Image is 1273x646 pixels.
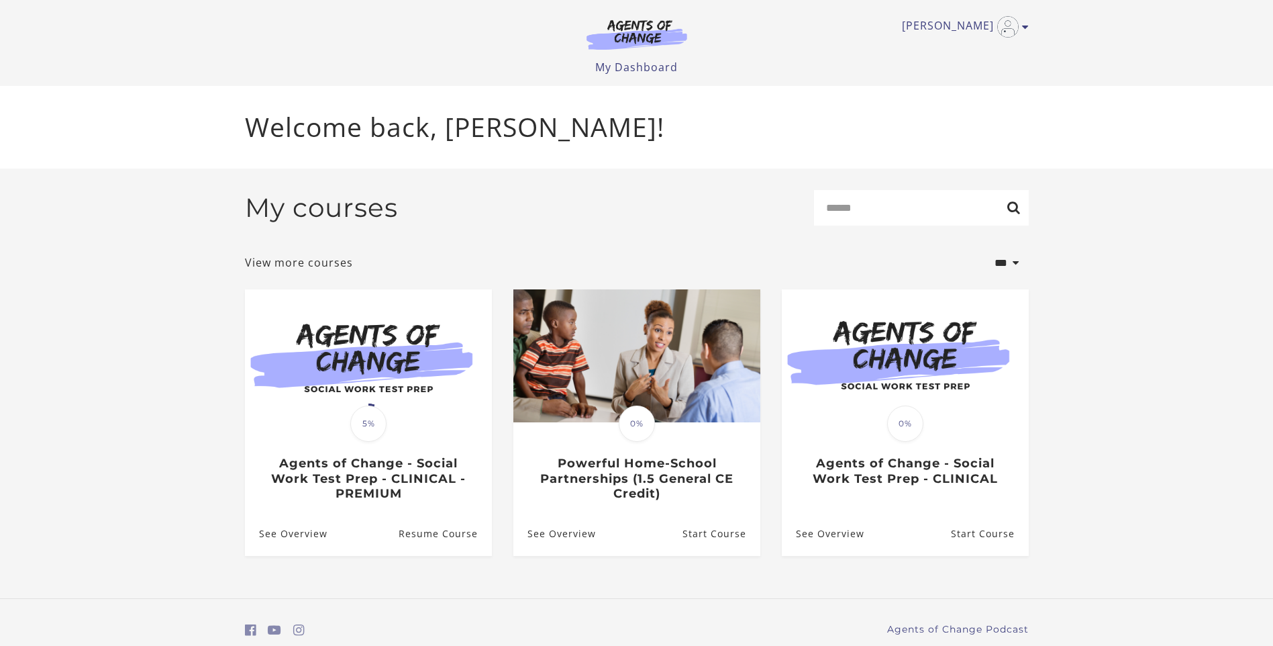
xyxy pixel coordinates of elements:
a: Toggle menu [902,16,1022,38]
a: Agents of Change - Social Work Test Prep - CLINICAL - PREMIUM: Resume Course [398,512,491,555]
span: 0% [619,406,655,442]
a: Agents of Change Podcast [887,622,1029,637]
h3: Agents of Change - Social Work Test Prep - CLINICAL [796,456,1014,486]
a: Agents of Change - Social Work Test Prep - CLINICAL: See Overview [782,512,864,555]
img: Agents of Change Logo [572,19,701,50]
a: https://www.facebook.com/groups/aswbtestprep (Open in a new window) [245,620,256,640]
a: My Dashboard [595,60,678,75]
a: Powerful Home-School Partnerships (1.5 General CE Credit): See Overview [513,512,596,555]
span: 5% [350,406,387,442]
a: View more courses [245,255,353,271]
a: Powerful Home-School Partnerships (1.5 General CE Credit): Resume Course [682,512,760,555]
i: https://www.facebook.com/groups/aswbtestprep (Open in a new window) [245,624,256,637]
i: https://www.youtube.com/c/AgentsofChangeTestPrepbyMeaganMitchell (Open in a new window) [268,624,281,637]
h3: Agents of Change - Social Work Test Prep - CLINICAL - PREMIUM [259,456,477,502]
span: 0% [887,406,923,442]
a: https://www.instagram.com/agentsofchangeprep/ (Open in a new window) [293,620,305,640]
i: https://www.instagram.com/agentsofchangeprep/ (Open in a new window) [293,624,305,637]
h2: My courses [245,192,398,224]
h3: Powerful Home-School Partnerships (1.5 General CE Credit) [527,456,746,502]
a: Agents of Change - Social Work Test Prep - CLINICAL - PREMIUM: See Overview [245,512,327,555]
a: Agents of Change - Social Work Test Prep - CLINICAL: Resume Course [950,512,1028,555]
p: Welcome back, [PERSON_NAME]! [245,107,1029,147]
a: https://www.youtube.com/c/AgentsofChangeTestPrepbyMeaganMitchell (Open in a new window) [268,620,281,640]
